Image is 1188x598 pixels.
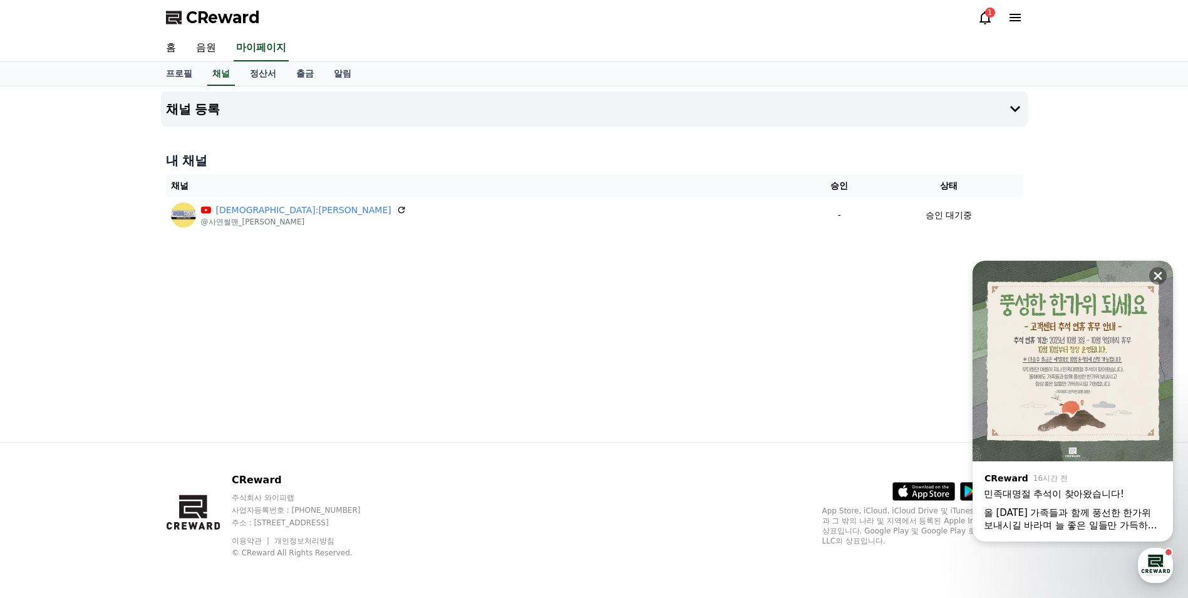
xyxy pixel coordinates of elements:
p: © CReward All Rights Reserved. [232,548,385,558]
a: 음원 [186,35,226,61]
p: 주소 : [STREET_ADDRESS] [232,518,385,528]
p: 승인 대기중 [926,209,972,222]
div: 1 [985,8,995,18]
a: 프로필 [156,62,202,86]
th: 승인 [803,174,875,197]
button: 채널 등록 [161,92,1028,127]
a: 마이페이지 [234,35,289,61]
a: 알림 [324,62,361,86]
a: 채널 [207,62,235,86]
h4: 채널 등록 [166,102,220,116]
a: 정산서 [240,62,286,86]
p: @사연썰맨_[PERSON_NAME] [201,217,406,227]
a: 홈 [156,35,186,61]
a: CReward [166,8,260,28]
span: 대화 [115,417,130,427]
span: 설정 [194,416,209,426]
img: 사연썰:김까치Tv [171,202,196,228]
span: CReward [186,8,260,28]
a: 홈 [4,397,83,429]
p: 주식회사 와이피랩 [232,493,385,503]
a: [DEMOGRAPHIC_DATA]:[PERSON_NAME] [216,204,391,217]
a: 설정 [162,397,240,429]
th: 채널 [166,174,804,197]
a: 이용약관 [232,537,271,545]
a: 1 [978,10,993,25]
a: 대화 [83,397,162,429]
a: 출금 [286,62,324,86]
p: CReward [232,473,385,488]
span: 홈 [39,416,47,426]
p: - [808,209,870,222]
th: 상태 [876,174,1023,197]
p: 사업자등록번호 : [PHONE_NUMBER] [232,505,385,515]
h4: 내 채널 [166,152,1023,169]
a: 개인정보처리방침 [274,537,334,545]
p: App Store, iCloud, iCloud Drive 및 iTunes Store는 미국과 그 밖의 나라 및 지역에서 등록된 Apple Inc.의 서비스 상표입니다. Goo... [822,506,1023,546]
